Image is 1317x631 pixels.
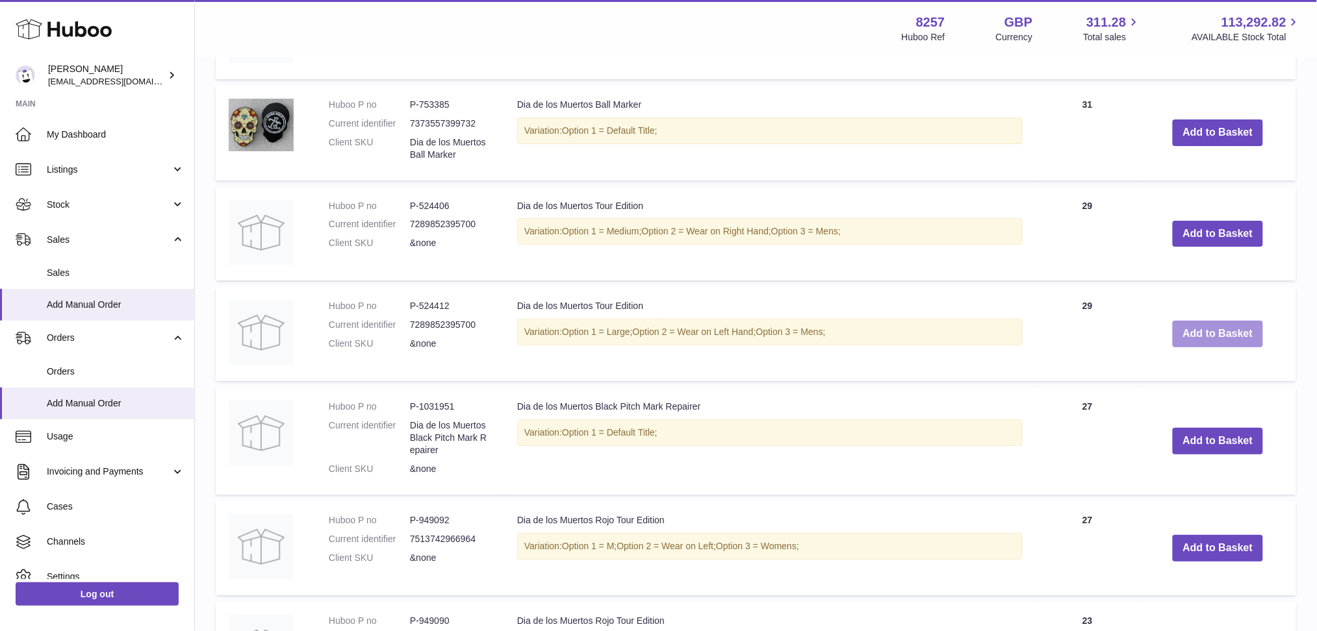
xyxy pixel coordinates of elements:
td: Dia de los Muertos Tour Edition [504,187,1036,281]
span: Add Manual Order [47,397,185,410]
button: Add to Basket [1173,221,1264,247]
span: Option 2 = Wear on Left Hand; [633,327,756,337]
span: Option 1 = Default Title; [562,427,658,438]
span: Stock [47,199,171,211]
span: Usage [47,430,185,443]
dd: &none [410,338,491,350]
dd: P-949090 [410,615,491,627]
span: Orders [47,332,171,344]
div: Variation: [517,533,1023,560]
dt: Current identifier [329,533,410,545]
span: Total sales [1083,31,1141,43]
img: Dia de los Muertos Ball Marker [229,99,294,151]
td: 29 [1036,287,1140,381]
span: Listings [47,164,171,176]
div: Variation: [517,118,1023,144]
span: Invoicing and Payments [47,465,171,478]
span: Sales [47,267,185,279]
dd: &none [410,552,491,564]
dt: Current identifier [329,118,410,130]
dt: Client SKU [329,552,410,564]
span: Channels [47,536,185,548]
dt: Huboo P no [329,300,410,312]
dd: P-949092 [410,514,491,526]
span: Option 3 = Mens; [756,327,826,337]
div: Variation: [517,218,1023,245]
a: 113,292.82 AVAILABLE Stock Total [1192,14,1301,43]
dt: Client SKU [329,136,410,161]
span: Option 1 = Medium; [562,226,642,236]
span: Sales [47,234,171,246]
span: Add Manual Order [47,299,185,311]
div: Currency [996,31,1033,43]
img: Dia de los Muertos Black Pitch Mark Repairer [229,401,294,465]
span: 311.28 [1086,14,1126,31]
dt: Client SKU [329,338,410,350]
dd: 7289852395700 [410,218,491,230]
button: Add to Basket [1173,321,1264,347]
dd: P-753385 [410,99,491,111]
span: 113,292.82 [1221,14,1286,31]
dd: P-524412 [410,300,491,312]
dd: Dia de los Muertos Black Pitch Mark Repairer [410,419,491,456]
span: Settings [47,571,185,583]
span: My Dashboard [47,129,185,141]
strong: GBP [1004,14,1032,31]
span: Option 2 = Wear on Left; [617,541,717,551]
span: Cases [47,501,185,513]
span: Option 1 = Large; [562,327,633,337]
span: Option 1 = M; [562,541,617,551]
dd: Dia de los Muertos Ball Marker [410,136,491,161]
dt: Huboo P no [329,200,410,212]
dt: Client SKU [329,237,410,249]
div: Huboo Ref [902,31,945,43]
td: 29 [1036,187,1140,281]
a: 311.28 Total sales [1083,14,1141,43]
button: Add to Basket [1173,428,1264,454]
dt: Client SKU [329,463,410,475]
td: Dia de los Muertos Ball Marker [504,86,1036,180]
dt: Current identifier [329,419,410,456]
td: Dia de los Muertos Rojo Tour Edition [504,501,1036,595]
span: [EMAIL_ADDRESS][DOMAIN_NAME] [48,76,191,86]
span: Option 3 = Mens; [771,226,841,236]
td: 31 [1036,86,1140,180]
dd: 7513742966964 [410,533,491,545]
dt: Huboo P no [329,99,410,111]
img: Dia de los Muertos Tour Edition [229,200,294,265]
a: Log out [16,582,179,606]
img: Dia de los Muertos Tour Edition [229,300,294,365]
td: 27 [1036,388,1140,494]
div: [PERSON_NAME] [48,63,165,88]
span: AVAILABLE Stock Total [1192,31,1301,43]
div: Variation: [517,419,1023,446]
td: Dia de los Muertos Black Pitch Mark Repairer [504,388,1036,494]
img: don@skinsgolf.com [16,66,35,85]
dt: Huboo P no [329,514,410,526]
dt: Current identifier [329,218,410,230]
td: 27 [1036,501,1140,595]
dd: 7289852395700 [410,319,491,331]
dd: &none [410,237,491,249]
img: Dia de los Muertos Rojo Tour Edition [229,514,294,579]
dt: Huboo P no [329,615,410,627]
span: Option 3 = Womens; [716,541,799,551]
dd: P-524406 [410,200,491,212]
td: Dia de los Muertos Tour Edition [504,287,1036,381]
span: Orders [47,365,185,378]
span: Option 1 = Default Title; [562,125,658,136]
button: Add to Basket [1173,119,1264,146]
dd: &none [410,463,491,475]
dd: P-1031951 [410,401,491,413]
div: Variation: [517,319,1023,345]
dd: 7373557399732 [410,118,491,130]
button: Add to Basket [1173,535,1264,562]
span: Option 2 = Wear on Right Hand; [642,226,771,236]
strong: 8257 [916,14,945,31]
dt: Current identifier [329,319,410,331]
dt: Huboo P no [329,401,410,413]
